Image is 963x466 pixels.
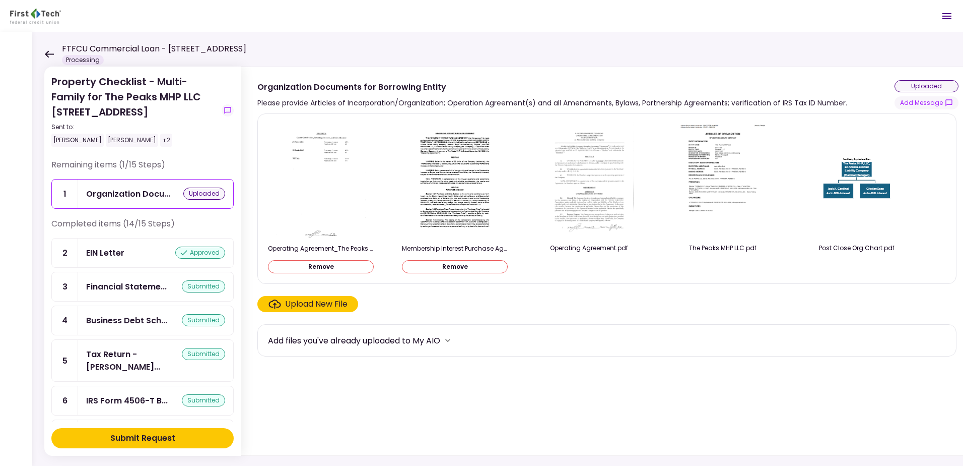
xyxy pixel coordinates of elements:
[51,74,218,147] div: Property Checklist - Multi-Family for The Peaks MHP LLC [STREET_ADDRESS]
[86,280,167,293] div: Financial Statement - Borrower
[62,55,104,65] div: Processing
[52,272,78,301] div: 3
[51,179,234,209] a: 1Organization Documents for Borrowing Entityuploaded
[222,104,234,116] button: show-messages
[51,159,234,179] div: Remaining items (1/15 Steps)
[51,420,234,449] a: 7COFSA- Borrowersubmitted
[51,134,104,147] div: [PERSON_NAME]
[257,296,358,312] span: Click here to upload the required document
[670,244,776,253] div: The Peaks MHP LLC.pdf
[257,97,847,109] div: Please provide Articles of Incorporation/Organization; Operation Agreement(s) and all Amendments,...
[51,123,218,132] div: Sent to:
[268,260,374,273] button: Remove
[86,348,182,373] div: Tax Return - Borrower
[935,4,959,28] button: Open menu
[52,239,78,267] div: 2
[51,428,234,448] button: Submit Request
[895,96,958,109] button: show-messages
[86,188,170,200] div: Organization Documents for Borrowing Entity
[51,218,234,238] div: Completed items (14/15 Steps)
[182,394,225,406] div: submitted
[182,280,225,293] div: submitted
[51,339,234,382] a: 5Tax Return - Borrowersubmitted
[106,134,158,147] div: [PERSON_NAME]
[51,272,234,302] a: 3Financial Statement - Borrowersubmitted
[52,306,78,335] div: 4
[402,244,508,253] div: Membership Interest Purchase Agreement_Executed.pdf
[536,244,642,253] div: Operating Agreement.pdf
[51,386,234,416] a: 6IRS Form 4506-T Borrowersubmitted
[86,314,167,327] div: Business Debt Schedule
[52,420,78,449] div: 7
[52,180,78,208] div: 1
[51,306,234,335] a: 4Business Debt Schedulesubmitted
[110,432,175,444] div: Submit Request
[62,43,246,55] h1: FTFCU Commercial Loan - [STREET_ADDRESS]
[160,134,172,147] div: +2
[402,260,508,273] button: Remove
[285,298,348,310] div: Upload New File
[183,188,225,200] div: uploaded
[440,333,455,348] button: more
[182,348,225,360] div: submitted
[257,81,847,93] div: Organization Documents for Borrowing Entity
[268,244,374,253] div: Operating Agreement_The Peaks MHP LLC_Updated Exhibits.pdf
[175,247,225,259] div: approved
[86,394,168,407] div: IRS Form 4506-T Borrower
[10,9,61,24] img: Partner icon
[86,247,124,259] div: EIN Letter
[804,244,910,253] div: Post Close Org Chart.pdf
[182,314,225,326] div: submitted
[895,80,958,92] div: uploaded
[268,334,440,347] div: Add files you've already uploaded to My AIO
[52,386,78,415] div: 6
[52,340,78,381] div: 5
[51,238,234,268] a: 2EIN Letterapproved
